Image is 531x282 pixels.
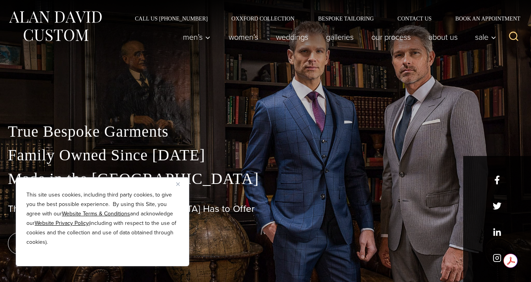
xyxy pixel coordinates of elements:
nav: Primary Navigation [174,29,501,45]
a: Book an Appointment [443,16,523,21]
nav: Secondary Navigation [123,16,523,21]
button: Close [176,179,186,189]
a: Our Process [362,29,419,45]
a: Women’s [220,29,267,45]
a: Bespoke Tailoring [306,16,386,21]
a: weddings [267,29,317,45]
span: Sale [475,33,496,41]
p: This site uses cookies, including third party cookies, to give you the best possible experience. ... [26,190,179,247]
a: About Us [419,29,466,45]
img: Close [176,182,180,186]
a: book an appointment [8,232,118,254]
span: Men’s [183,33,211,41]
img: Alan David Custom [8,9,102,44]
a: Website Terms & Conditions [62,210,130,218]
h1: The Best Custom Suits [GEOGRAPHIC_DATA] Has to Offer [8,203,523,215]
button: View Search Form [504,28,523,46]
a: Website Privacy Policy [35,219,89,227]
a: Galleries [317,29,362,45]
a: Oxxford Collection [220,16,306,21]
a: Contact Us [386,16,443,21]
a: Call Us [PHONE_NUMBER] [123,16,220,21]
p: True Bespoke Garments Family Owned Since [DATE] Made in the [GEOGRAPHIC_DATA] [8,120,523,191]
